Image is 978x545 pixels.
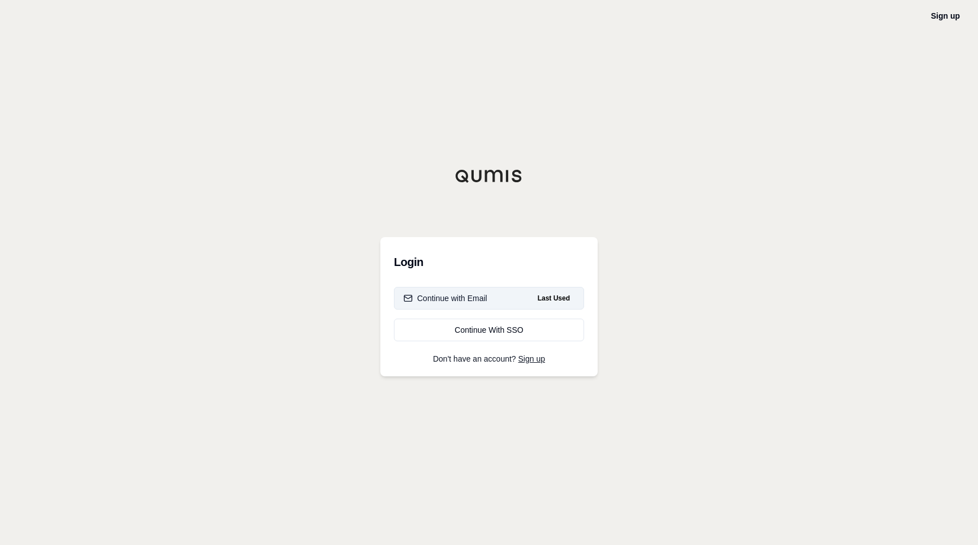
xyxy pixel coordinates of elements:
button: Continue with EmailLast Used [394,287,584,310]
p: Don't have an account? [394,355,584,363]
div: Continue with Email [404,293,487,304]
a: Sign up [931,11,960,20]
div: Continue With SSO [404,324,574,336]
a: Sign up [518,354,545,363]
span: Last Used [533,291,574,305]
img: Qumis [455,169,523,183]
a: Continue With SSO [394,319,584,341]
h3: Login [394,251,584,273]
